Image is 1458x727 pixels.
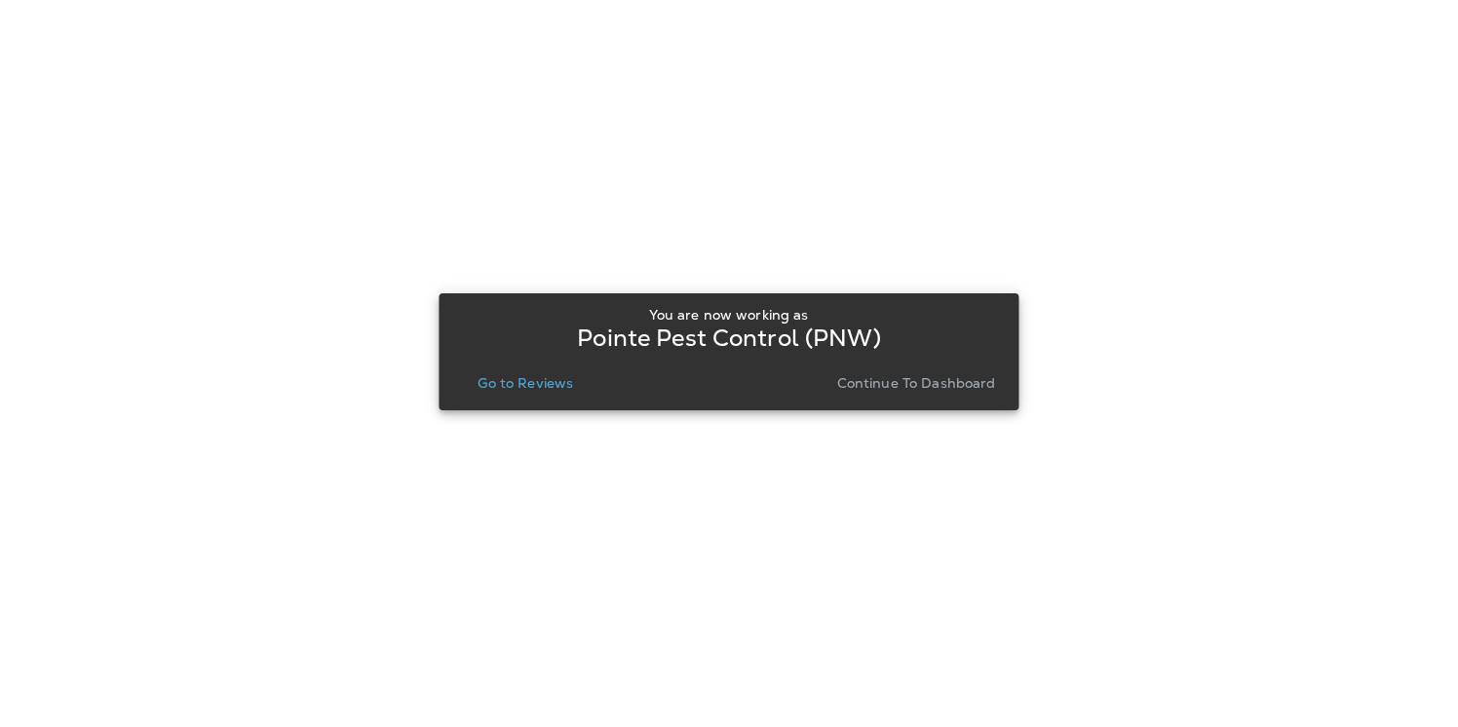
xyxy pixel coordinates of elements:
[837,375,996,391] p: Continue to Dashboard
[478,375,573,391] p: Go to Reviews
[649,307,808,323] p: You are now working as
[470,369,581,397] button: Go to Reviews
[577,330,881,346] p: Pointe Pest Control (PNW)
[829,369,1004,397] button: Continue to Dashboard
